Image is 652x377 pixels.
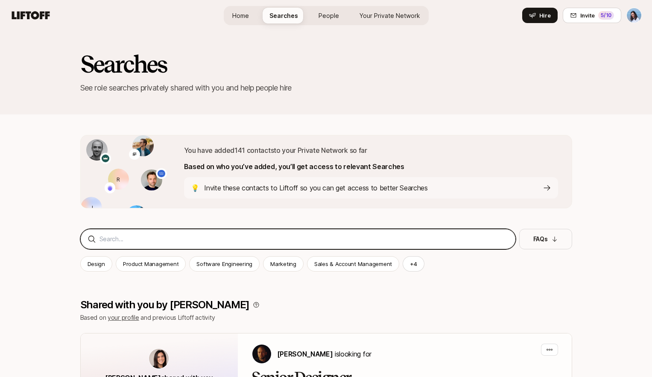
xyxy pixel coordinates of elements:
img: Wonderbly logo [102,155,109,162]
a: your profile [108,314,139,321]
p: Product Management [123,260,178,268]
p: Marketing [270,260,296,268]
p: is looking for [277,348,371,359]
input: Search... [99,234,509,244]
img: 1719855223490 [126,205,147,227]
button: Hire [522,8,558,23]
p: 💡 [191,182,199,193]
p: Shared with you by [PERSON_NAME] [80,299,250,311]
button: FAQs [519,229,572,249]
p: Based on who you’ve added, you’ll get access to relevant Searches [184,161,558,172]
p: Based on and previous Liftoff activity [80,313,572,323]
img: FARFETCH logo [131,151,138,158]
p: Design [88,260,105,268]
img: 1593770369984 [86,139,108,161]
p: Software Engineering [196,260,252,268]
img: 1731678981425 [132,135,154,157]
p: Sales & Account Management [314,260,392,268]
span: People [319,11,339,20]
button: Invite5/10 [563,8,621,23]
p: R [117,177,120,182]
button: +4 [403,256,424,272]
a: Home [225,8,256,23]
span: Hire [539,11,551,20]
span: [PERSON_NAME] [277,350,333,358]
p: You have added 141 contacts to your Private Network so far [184,145,558,156]
img: avatar-url [149,349,169,368]
a: Searches [263,8,305,23]
img: Rubber Studio logo [158,170,165,178]
h2: Searches [80,51,167,77]
p: J [90,205,93,210]
img: Fresha logo [106,184,114,192]
div: 5 /10 [598,11,614,20]
p: See role searches privately shared with you and help people hire [80,82,572,94]
span: Home [232,11,249,20]
a: Your Private Network [353,8,427,23]
span: Your Private Network [360,11,420,20]
img: 1708446683076 [141,170,162,191]
a: People [312,8,346,23]
span: Searches [269,11,298,20]
img: Nicholas Pattison [252,345,271,363]
p: FAQs [533,234,548,244]
p: Invite these contacts to Liftoff so you can get access to better Searches [204,182,428,193]
img: Dan Tase [627,8,641,23]
span: Invite [580,11,595,20]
